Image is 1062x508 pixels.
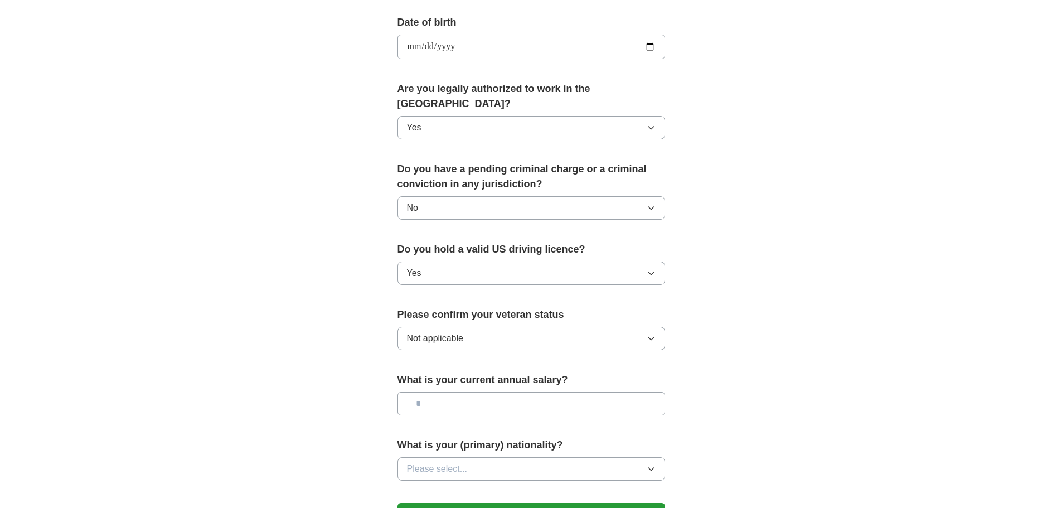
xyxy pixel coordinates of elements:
label: Please confirm your veteran status [397,307,665,322]
label: Date of birth [397,15,665,30]
span: Not applicable [407,332,463,345]
span: Yes [407,267,421,280]
button: Not applicable [397,327,665,350]
button: Yes [397,262,665,285]
label: What is your current annual salary? [397,372,665,388]
span: Please select... [407,462,468,476]
span: Yes [407,121,421,134]
label: What is your (primary) nationality? [397,438,665,453]
label: Are you legally authorized to work in the [GEOGRAPHIC_DATA]? [397,81,665,112]
label: Do you hold a valid US driving licence? [397,242,665,257]
button: Yes [397,116,665,139]
span: No [407,201,418,215]
button: No [397,196,665,220]
button: Please select... [397,457,665,481]
label: Do you have a pending criminal charge or a criminal conviction in any jurisdiction? [397,162,665,192]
